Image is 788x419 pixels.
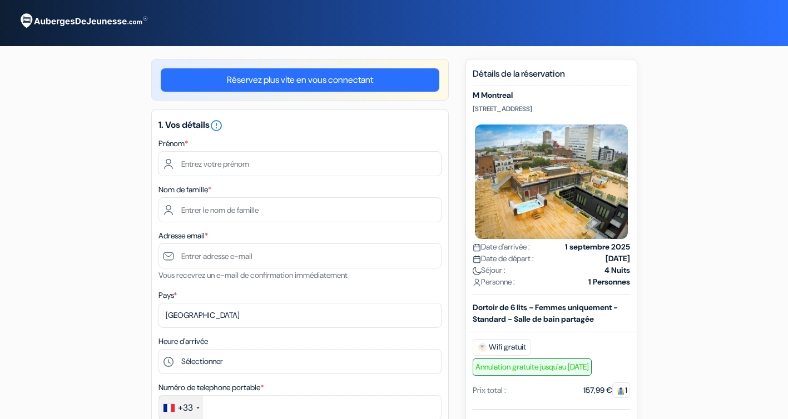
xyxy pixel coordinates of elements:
[178,401,193,415] div: +33
[583,385,630,396] div: 157,99 €
[158,382,264,393] label: Numéro de telephone portable
[565,241,630,253] strong: 1 septembre 2025
[473,253,534,265] span: Date de départ :
[161,68,439,92] a: Réservez plus vite en vous connectant
[158,184,211,196] label: Nom de famille
[473,302,618,324] b: Dortoir de 6 lits - Femmes uniquement - Standard - Salle de bain partagée
[604,265,630,276] strong: 4 Nuits
[158,230,208,242] label: Adresse email
[158,270,348,280] small: Vous recevrez un e-mail de confirmation immédiatement
[158,138,188,149] label: Prénom
[473,243,481,252] img: calendar.svg
[473,265,505,276] span: Séjour :
[473,278,481,287] img: user_icon.svg
[158,290,177,301] label: Pays
[158,119,442,132] h5: 1. Vos détails
[210,119,223,131] a: error_outline
[158,151,442,176] input: Entrez votre prénom
[13,6,152,36] img: AubergesDeJeunesse.com
[158,243,442,268] input: Entrer adresse e-mail
[473,104,630,113] p: [STREET_ADDRESS]
[473,68,630,86] h5: Détails de la réservation
[473,385,506,396] div: Prix total :
[473,241,530,253] span: Date d'arrivée :
[158,336,208,347] label: Heure d'arrivée
[473,358,592,376] span: Annulation gratuite jusqu'au [DATE]
[617,387,625,395] img: guest.svg
[588,276,630,288] strong: 1 Personnes
[473,255,481,263] img: calendar.svg
[210,119,223,132] i: error_outline
[606,253,630,265] strong: [DATE]
[473,91,630,100] h5: M Montreal
[478,343,487,352] img: free_wifi.svg
[473,267,481,275] img: moon.svg
[612,382,630,398] span: 1
[473,276,515,288] span: Personne :
[473,339,531,356] span: Wifi gratuit
[158,197,442,222] input: Entrer le nom de famille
